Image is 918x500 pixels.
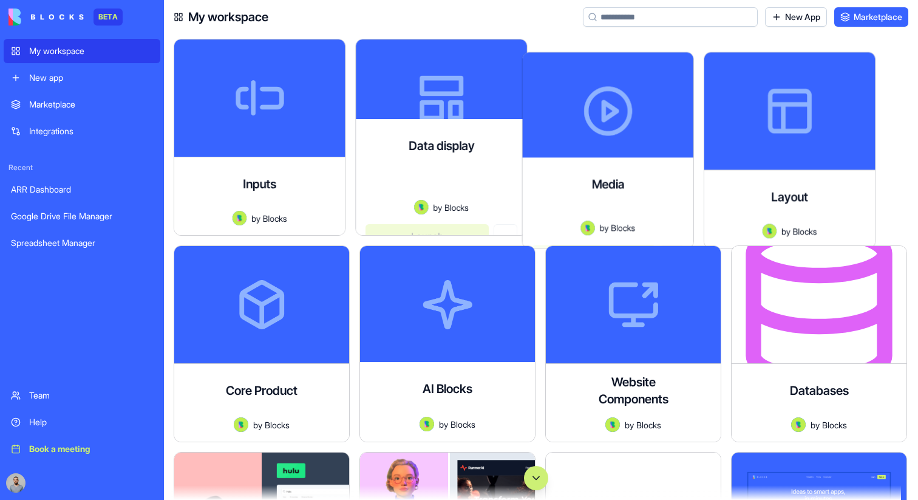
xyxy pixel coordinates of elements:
[29,45,153,57] div: My workspace
[545,245,721,442] a: Website ComponentsAvatarbyBlocks
[524,466,548,490] button: Scroll to bottom
[791,417,806,432] img: Avatar
[611,221,635,234] span: Blocks
[420,417,434,431] img: Avatar
[8,9,84,26] img: logo
[763,224,777,238] img: Avatar
[781,225,790,238] span: by
[625,419,634,431] span: by
[29,389,153,402] div: Team
[11,183,153,196] div: ARR Dashboard
[605,417,620,432] img: Avatar
[4,231,160,255] a: Spreadsheet Manager
[174,245,350,442] a: Core ProductAvatarbyBlocks
[226,382,297,399] h4: Core Product
[4,410,160,434] a: Help
[793,225,817,238] span: Blocks
[6,473,25,493] img: image_123650291_bsq8ao.jpg
[365,224,489,248] button: Launch
[4,177,160,202] a: ARR Dashboard
[188,9,268,26] h4: My workspace
[4,383,160,408] a: Team
[29,125,153,137] div: Integrations
[29,98,153,111] div: Marketplace
[600,221,609,234] span: by
[251,212,260,225] span: by
[532,245,655,269] button: Launch
[771,188,808,205] h4: Layout
[790,382,849,399] h4: Databases
[243,176,276,193] h4: Inputs
[423,380,472,397] h4: AI Blocks
[265,419,290,431] span: Blocks
[439,418,448,431] span: by
[591,176,624,193] h4: Media
[29,443,153,455] div: Book a meeting
[4,163,160,173] span: Recent
[636,419,661,431] span: Blocks
[409,137,474,154] h4: Data display
[834,7,908,27] a: Marketplace
[359,39,535,236] a: Data displayAvatarbyBlocksLaunch
[731,245,907,442] a: DatabasesAvatarbyBlocks
[4,39,160,63] a: My workspace
[450,418,475,431] span: Blocks
[545,39,721,236] a: MediaAvatarbyBlocksLaunch
[444,201,469,214] span: Blocks
[93,9,123,26] div: BETA
[11,210,153,222] div: Google Drive File Manager
[263,212,287,225] span: Blocks
[253,419,262,431] span: by
[433,201,442,214] span: by
[359,245,535,442] a: AI BlocksAvatarbyBlocks
[811,419,820,431] span: by
[233,211,246,225] img: Avatar
[822,419,847,431] span: Blocks
[580,221,594,235] img: Avatar
[4,92,160,117] a: Marketplace
[765,7,827,27] a: New App
[11,237,153,249] div: Spreadsheet Manager
[174,39,350,236] a: InputsAvatarbyBlocks
[234,417,248,432] img: Avatar
[4,66,160,90] a: New app
[585,374,682,408] h4: Website Components
[4,119,160,143] a: Integrations
[4,437,160,461] a: Book a meeting
[29,72,153,84] div: New app
[4,204,160,228] a: Google Drive File Manager
[731,39,907,236] a: LayoutAvatarbyBlocks
[8,9,123,26] a: BETA
[29,416,153,428] div: Help
[414,200,428,214] img: Avatar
